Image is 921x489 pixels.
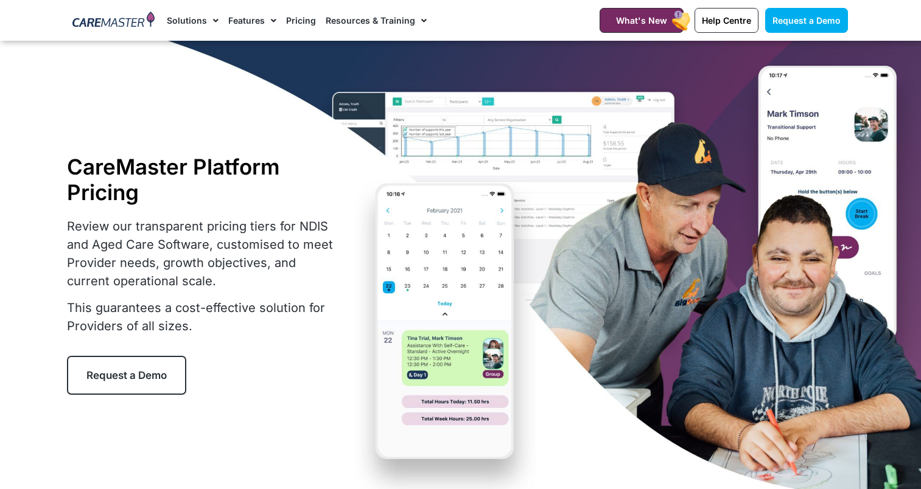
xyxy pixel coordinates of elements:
a: What's New [600,8,684,33]
a: Request a Demo [765,8,848,33]
span: Request a Demo [772,15,841,26]
p: This guarantees a cost-effective solution for Providers of all sizes. [67,299,341,335]
p: Review our transparent pricing tiers for NDIS and Aged Care Software, customised to meet Provider... [67,217,341,290]
h1: CareMaster Platform Pricing [67,154,341,205]
a: Request a Demo [67,356,186,395]
span: Request a Demo [86,369,167,381]
a: Help Centre [695,8,758,33]
span: What's New [616,15,667,26]
span: Help Centre [702,15,751,26]
img: CareMaster Logo [72,12,155,30]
